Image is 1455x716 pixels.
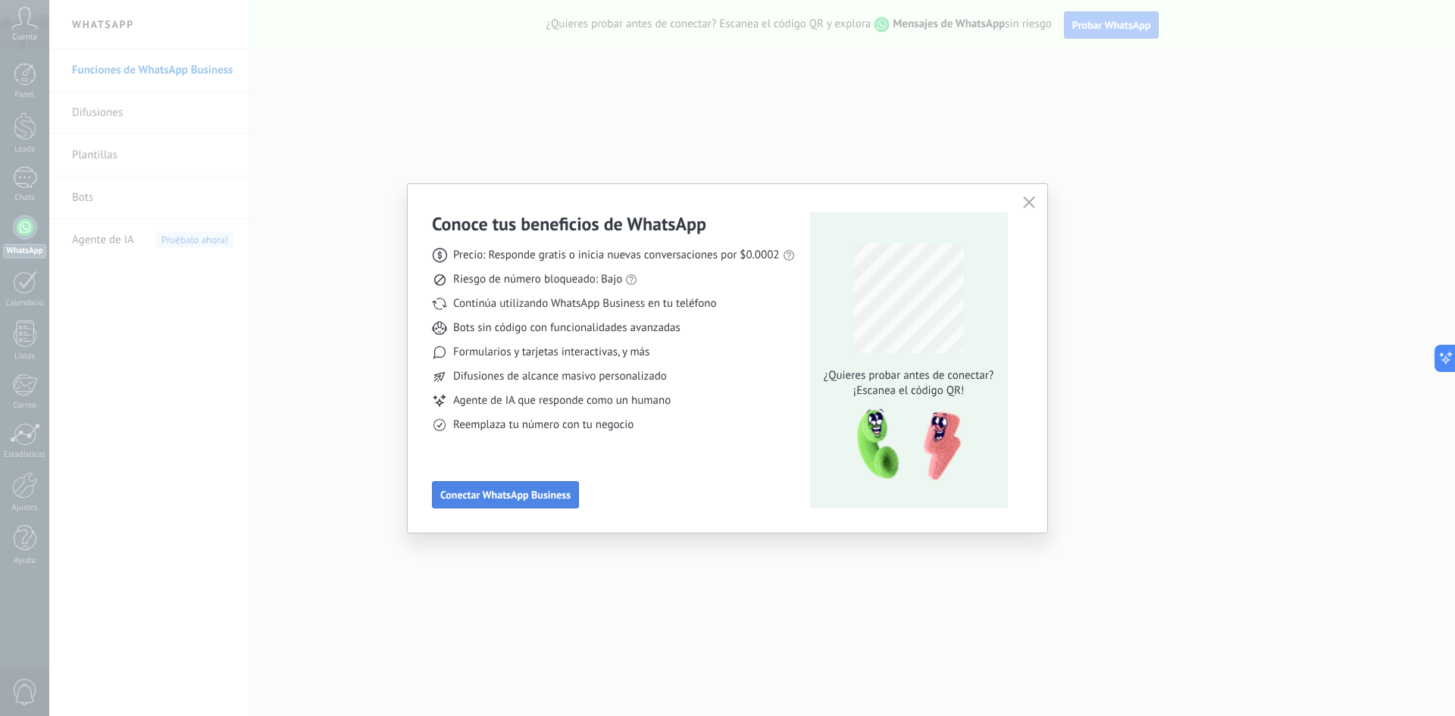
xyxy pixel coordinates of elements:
button: Conectar WhatsApp Business [432,481,579,508]
span: Riesgo de número bloqueado: Bajo [453,272,622,287]
span: Bots sin código con funcionalidades avanzadas [453,320,681,336]
span: Formularios y tarjetas interactivas, y más [453,345,649,360]
span: Continúa utilizando WhatsApp Business en tu teléfono [453,296,716,311]
h3: Conoce tus beneficios de WhatsApp [432,212,706,236]
span: ¿Quieres probar antes de conectar? [819,368,998,383]
span: Reemplaza tu número con tu negocio [453,417,634,433]
span: Difusiones de alcance masivo personalizado [453,369,667,384]
span: ¡Escanea el código QR! [819,383,998,399]
span: Precio: Responde gratis o inicia nuevas conversaciones por $0.0002 [453,248,780,263]
span: Conectar WhatsApp Business [440,489,571,500]
span: Agente de IA que responde como un humano [453,393,671,408]
img: qr-pic-1x.png [844,405,964,486]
